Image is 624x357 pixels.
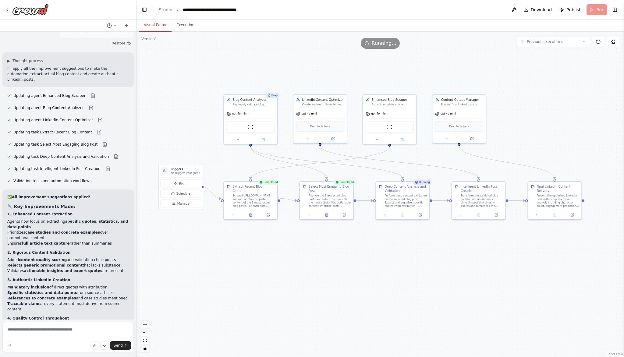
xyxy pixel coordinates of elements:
li: that lacks substance [7,263,129,268]
strong: Mandatory inclusion [7,285,49,289]
div: React Flow controls [141,321,149,352]
div: Content Output Manager [441,97,483,102]
g: Edge from a74f940e-d10d-4c26-97f6-9cdde087ec4e to 1b190efa-49ec-4eb0-85e0-b7833d7c5357 [432,198,449,203]
button: Open in side panel [489,212,504,217]
div: Busy [265,93,279,98]
span: Updating task Select Most Engaging Blog Post [13,142,97,147]
span: Updating task Deep Content Analysis and Validation [13,154,109,159]
button: Event [161,180,201,188]
button: Open in side panel [459,136,484,141]
button: Open in side panel [390,137,415,142]
span: Updating agent LinkedIn Content Optimizer [13,118,93,122]
span: Updating agent Enhanced Blog Scraper [13,93,86,98]
div: Running [413,180,432,185]
li: Prioritizes over promotional content [7,230,129,241]
button: Click to speak your automation idea [100,341,109,350]
p: ✅ [7,194,129,200]
button: Send [110,341,131,350]
div: Select Most Engaging Blog Post [309,184,351,193]
div: Final LinkedIn Content Delivery [537,184,579,193]
div: Completed [334,180,356,185]
g: Edge from 5860c498-5278-4fec-9487-790189292ce9 to a74f940e-d10d-4c26-97f6-9cdde087ec4e [356,198,373,203]
button: Visual Editor [139,19,172,32]
span: Updating task Extract Recent Blog Content [13,130,92,135]
span: gpt-4o-mini [441,112,456,115]
img: Logo [12,4,49,15]
g: Edge from triggers to 4f2bf223-77d4-4d4a-84e0-0d034d06548c [202,185,221,201]
button: Switch to previous chat [105,22,119,29]
button: Open in side panel [565,212,580,217]
li: Validates are present [7,268,129,274]
button: Open in side panel [261,212,276,217]
g: Edge from d30767d0-8605-4324-b279-f669fe949173 to 5860c498-5278-4fec-9487-790189292ce9 [248,147,329,179]
g: Edge from 3891f723-69cf-475e-9812-25d25a346d6e to 9b0f3125-715a-4508-bb76-65a0a20fd247 [457,146,557,179]
strong: 1. Enhanced Content Extraction [7,212,73,216]
div: Enhanced Blog ScraperExtract complete article content from [DOMAIN_NAME][URL] including full text... [363,94,417,144]
li: of direct quotes with attribution [7,285,129,290]
strong: full article text capture [22,241,69,246]
span: Drop tools here [310,124,330,129]
li: from source articles [7,290,129,295]
img: ScrapeWebsiteTool [387,124,392,129]
div: Version 1 [141,37,157,41]
span: Download [531,7,552,13]
strong: 🔧 Key Improvements Made: [7,204,75,209]
div: Present final LinkedIn posts with comprehensive analysis, alternatives, and publishing-ready cont... [441,103,483,106]
button: zoom out [141,329,149,337]
li: Added and validation checkpoints [7,257,129,263]
button: Schedule [161,189,201,198]
button: Open in side panel [337,212,352,217]
span: Updating task Intelligent LinkedIn Post Creation [13,166,101,171]
div: Enhanced Blog Scraper [372,97,414,102]
button: Upload files [90,341,99,350]
span: gpt-4o-mini [232,112,247,115]
div: Create authentic LinkedIn posts that directly reference and quote specific content from the sourc... [302,103,344,106]
div: Transform the validated blog content into an authentic LinkedIn post that directly quotes and ref... [461,194,503,208]
span: Send [114,343,123,348]
button: View output [241,212,260,217]
div: Present the optimized LinkedIn post with comprehensive analysis including character count, engage... [537,194,579,208]
button: No output available [546,212,564,217]
g: Edge from 1b190efa-49ec-4eb0-85e0-b7833d7c5357 to 9b0f3125-715a-4508-bb76-65a0a20fd247 [508,198,525,203]
g: Edge from b0192418-ff07-443a-946d-6049a18d42ea to 1b190efa-49ec-4eb0-85e0-b7833d7c5357 [318,146,481,179]
a: React Flow attribution [607,352,623,356]
div: Extract complete article content from [DOMAIN_NAME][URL] including full text, specific quotes, da... [372,103,414,106]
g: Edge from bf5cff7f-0b97-487c-8392-d7a58dd3f858 to 4f2bf223-77d4-4d4a-84e0-0d034d06548c [248,147,392,179]
strong: 3. Authentic LinkedIn Creation [7,278,70,282]
button: Publish [557,4,584,15]
img: ScrapeWebsiteTool [248,124,253,129]
div: CompletedSelect Most Engaging Blog PostAnalyze the 3 extracted blog posts and select the one with... [300,181,354,220]
span: ▶ [7,58,10,63]
div: Analyze the 3 extracted blog posts and select the one with the most substantial, actionable conte... [309,194,351,208]
div: Final LinkedIn Content DeliveryPresent the optimized LinkedIn post with comprehensive analysis in... [528,181,582,220]
span: Publish [566,7,582,13]
button: Download [521,4,555,15]
div: Extract Recent Blog Content [232,184,275,193]
button: toggle interactivity [141,345,149,352]
div: Rigorously validate blog content quality by identifying specific insights, quotes, statistics, ex... [232,103,275,106]
strong: case studies and concrete examples [25,230,100,235]
span: Updating agent Blog Content Analyzer [13,105,84,110]
li: Agents now focus on extracting [7,219,129,230]
strong: 4. Quality Control Throughout [7,316,69,320]
strong: Traceable claims [7,302,41,306]
li: - every statement must derive from source content [7,301,129,312]
button: zoom in [141,321,149,329]
strong: 2. Rigorous Content Validation [7,250,71,255]
span: Manage [177,202,190,206]
div: TriggersNo triggers configuredEventScheduleManage [158,164,203,210]
span: Thought process [12,58,43,63]
strong: actionable insights and expert quotes [24,269,102,273]
button: ▶Thought process [7,58,43,63]
strong: specific quotes, statistics, and data points [7,219,128,229]
div: Intelligent LinkedIn Post Creation [461,184,503,193]
div: Blog Content Analyzer [232,97,275,102]
g: Edge from 4f2bf223-77d4-4d4a-84e0-0d034d06548c to 5860c498-5278-4fec-9487-790189292ce9 [280,196,297,203]
strong: Rejects generic promotional content [7,263,83,267]
strong: content quality scoring [19,258,67,262]
span: Validating tools and automation workflow [13,178,89,183]
button: Open in side panel [321,136,345,141]
div: BusyBlog Content AnalyzerRigorously validate blog content quality by identifying specific insight... [223,94,278,144]
strong: References to concrete examples [7,296,76,300]
button: No output available [393,212,412,217]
